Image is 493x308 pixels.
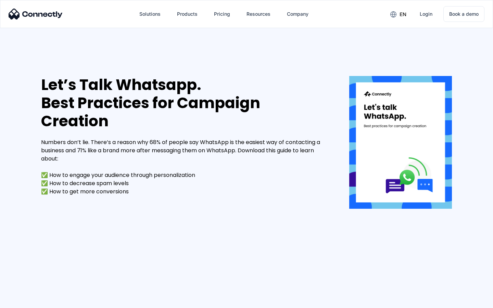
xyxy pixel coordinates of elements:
div: Pricing [214,9,230,19]
img: Connectly Logo [9,9,63,20]
div: Company [287,9,308,19]
div: Solutions [139,9,161,19]
a: Book a demo [443,6,484,22]
div: Products [177,9,198,19]
div: Let’s Talk Whatsapp. Best Practices for Campaign Creation [41,76,329,130]
div: en [400,10,406,19]
div: Numbers don’t lie. There’s a reason why 68% of people say WhatsApp is the easiest way of contacti... [41,138,329,196]
ul: Language list [14,296,41,306]
div: Resources [246,9,270,19]
div: Login [420,9,432,19]
a: Login [414,6,438,22]
a: Pricing [208,6,236,22]
aside: Language selected: English [7,296,41,306]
